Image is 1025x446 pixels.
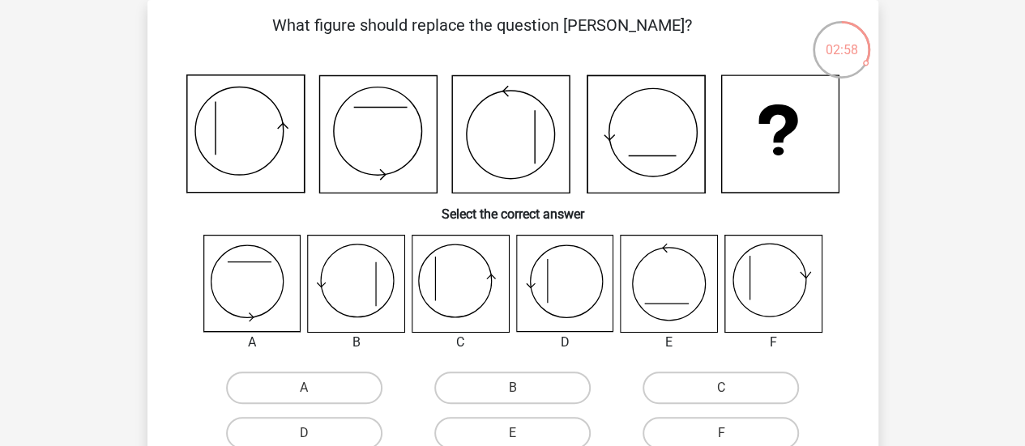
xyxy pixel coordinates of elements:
div: D [504,333,626,352]
div: E [608,333,730,352]
label: A [226,372,382,404]
div: F [712,333,835,352]
h6: Select the correct answer [173,193,852,222]
div: B [295,333,417,352]
div: C [399,333,522,352]
label: B [434,372,591,404]
label: C [643,372,799,404]
div: A [191,333,314,352]
p: What figure should replace the question [PERSON_NAME]? [173,13,792,62]
div: 02:58 [811,19,872,60]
